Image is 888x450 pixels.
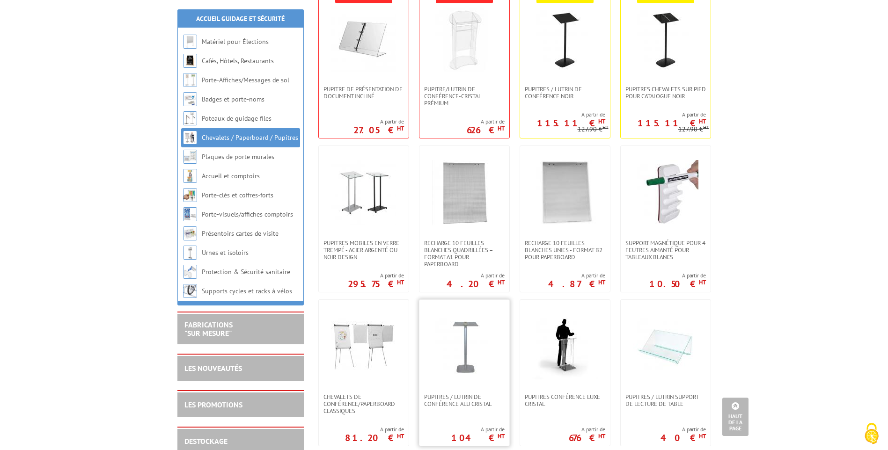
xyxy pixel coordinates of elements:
[633,6,698,72] img: PUPITRES CHEVALETS SUR PIED POUR CATALOGUE NOIR
[498,278,505,286] sup: HT
[625,240,706,261] span: Support magnétique pour 4 feutres aimanté pour tableaux blancs
[319,393,409,414] a: Chevalets de conférence/Paperboard Classiques
[183,246,197,260] img: Urnes et isoloirs
[183,284,197,298] img: Supports cycles et racks à vélos
[345,435,404,441] p: 81.20 €
[202,152,274,161] a: Plaques de porte murales
[202,57,274,65] a: Cafés, Hôtels, Restaurants
[202,172,260,180] a: Accueil et comptoirs
[537,120,605,126] p: 115.11 €
[525,86,605,100] span: Pupitres / lutrin de conférence Noir
[621,86,711,100] a: PUPITRES CHEVALETS SUR PIED POUR CATALOGUE NOIR
[855,418,888,450] button: Cookies (fenêtre modale)
[419,240,509,268] a: Recharge 10 feuilles blanches quadrillées – format A1 pour Paperboard
[202,76,289,84] a: Porte-Affiches/Messages de sol
[202,95,264,103] a: Badges et porte-noms
[202,229,279,238] a: Présentoirs cartes de visite
[498,124,505,132] sup: HT
[202,210,293,218] a: Porte-visuels/affiches comptoirs
[183,35,197,49] img: Matériel pour Élections
[184,320,233,338] a: FABRICATIONS"Sur Mesure"
[202,114,272,123] a: Poteaux de guidage files
[638,120,706,126] p: 115.11 €
[348,272,404,279] span: A partir de
[183,73,197,87] img: Porte-Affiches/Messages de sol
[353,118,404,125] span: A partir de
[323,393,404,414] span: Chevalets de conférence/Paperboard Classiques
[183,54,197,68] img: Cafés, Hôtels, Restaurants
[602,124,609,131] sup: HT
[319,240,409,261] a: Pupitres mobiles en verre trempé - acier argenté ou noir Design
[621,240,711,261] a: Support magnétique pour 4 feutres aimanté pour tableaux blancs
[451,435,505,441] p: 104 €
[621,393,711,407] a: Pupitres / Lutrin support de lecture de table
[649,272,706,279] span: A partir de
[184,436,228,446] a: DESTOCKAGE
[578,126,609,133] p: 127.90 €
[424,240,505,268] span: Recharge 10 feuilles blanches quadrillées – format A1 pour Paperboard
[520,240,610,261] a: Recharge 10 feuilles blanches unies - format B2 pour Paperboard
[348,281,404,287] p: 295.75 €
[520,111,605,118] span: A partir de
[202,248,249,257] a: Urnes et isoloirs
[323,86,404,100] span: Pupitre de présentation de document incliné
[183,131,197,145] img: Chevalets / Paperboard / Pupitres
[432,314,497,379] img: Pupitres / lutrin de conférence Alu Cristal
[202,133,298,142] a: Chevalets / Paperboard / Pupitres
[397,124,404,132] sup: HT
[397,278,404,286] sup: HT
[532,6,598,72] img: Pupitres / lutrin de conférence Noir
[183,92,197,106] img: Badges et porte-noms
[525,393,605,407] span: Pupitres Conférence Luxe Cristal
[860,422,883,445] img: Cookies (fenêtre modale)
[202,37,269,46] a: Matériel pour Élections
[353,127,404,133] p: 27.05 €
[660,435,706,441] p: 40 €
[498,432,505,440] sup: HT
[532,160,598,225] img: Recharge 10 feuilles blanches unies - format B2 pour Paperboard
[183,226,197,240] img: Présentoirs cartes de visite
[451,426,505,433] span: A partir de
[520,86,610,100] a: Pupitres / lutrin de conférence Noir
[520,393,610,407] a: Pupitres Conférence Luxe Cristal
[660,426,706,433] span: A partir de
[419,86,509,107] a: Pupitre/Lutrin de conférence-Cristal Prémium
[183,169,197,183] img: Accueil et comptoirs
[424,393,505,407] span: Pupitres / lutrin de conférence Alu Cristal
[621,111,706,118] span: A partir de
[525,240,605,261] span: Recharge 10 feuilles blanches unies - format B2 pour Paperboard
[625,393,706,407] span: Pupitres / Lutrin support de lecture de table
[625,86,706,100] span: PUPITRES CHEVALETS SUR PIED POUR CATALOGUE NOIR
[467,127,505,133] p: 626 €
[447,272,505,279] span: A partir de
[184,400,242,409] a: LES PROMOTIONS
[598,432,605,440] sup: HT
[183,150,197,164] img: Plaques de porte murales
[345,426,404,433] span: A partir de
[202,268,290,276] a: Protection & Sécurité sanitaire
[202,191,273,199] a: Porte-clés et coffres-forts
[183,111,197,125] img: Poteaux de guidage files
[633,160,698,225] img: Support magnétique pour 4 feutres aimanté pour tableaux blancs
[319,86,409,100] a: Pupitre de présentation de document incliné
[447,281,505,287] p: 4.20 €
[548,272,605,279] span: A partir de
[699,432,706,440] sup: HT
[649,281,706,287] p: 10.50 €
[419,393,509,407] a: Pupitres / lutrin de conférence Alu Cristal
[598,278,605,286] sup: HT
[633,314,698,379] img: Pupitres / Lutrin support de lecture de table
[183,207,197,221] img: Porte-visuels/affiches comptoirs
[202,287,292,295] a: Supports cycles et racks à vélos
[699,117,706,125] sup: HT
[569,426,605,433] span: A partir de
[467,118,505,125] span: A partir de
[331,6,396,72] img: Pupitre de présentation de document incliné
[722,398,749,436] a: Haut de la page
[569,435,605,441] p: 676 €
[532,314,598,379] img: Pupitres Conférence Luxe Cristal
[397,432,404,440] sup: HT
[548,281,605,287] p: 4.87 €
[432,6,497,72] img: Pupitre/Lutrin de conférence-Cristal Prémium
[331,160,396,225] img: Pupitres mobiles en verre trempé - acier argenté ou noir Design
